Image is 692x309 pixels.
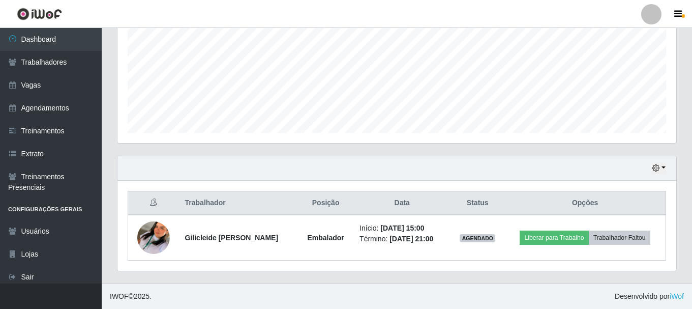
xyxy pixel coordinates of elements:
[504,191,666,215] th: Opções
[179,191,298,215] th: Trabalhador
[520,231,588,245] button: Liberar para Trabalho
[359,234,444,244] li: Término:
[298,191,353,215] th: Posição
[185,234,279,242] strong: Gilicleide [PERSON_NAME]
[670,292,684,300] a: iWof
[589,231,650,245] button: Trabalhador Faltou
[460,234,495,242] span: AGENDADO
[380,224,424,232] time: [DATE] 15:00
[353,191,450,215] th: Data
[110,292,129,300] span: IWOF
[615,291,684,302] span: Desenvolvido por
[389,235,433,243] time: [DATE] 21:00
[450,191,504,215] th: Status
[359,223,444,234] li: Início:
[137,209,170,267] img: 1757527845912.jpeg
[110,291,152,302] span: © 2025 .
[17,8,62,20] img: CoreUI Logo
[307,234,344,242] strong: Embalador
